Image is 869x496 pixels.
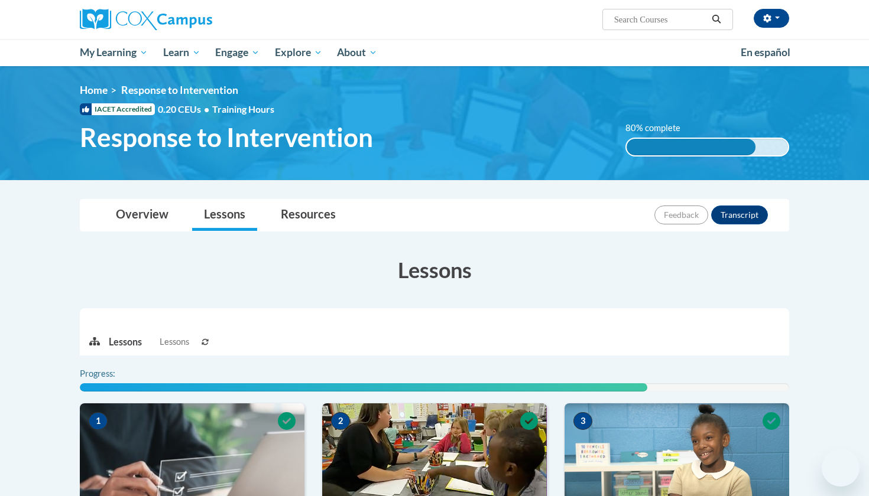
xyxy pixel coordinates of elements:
iframe: Button to launch messaging window [822,449,860,487]
label: Progress: [80,367,148,380]
a: About [330,39,385,66]
div: 80% complete [627,139,756,155]
span: En español [741,46,790,58]
label: 80% complete [625,122,693,135]
span: IACET Accredited [80,103,155,115]
span: Engage [215,45,260,60]
a: Overview [104,200,180,231]
span: • [204,103,209,115]
span: 2 [331,412,350,430]
span: Response to Intervention [80,122,373,153]
span: About [337,45,377,60]
button: Account Settings [754,9,789,28]
span: 1 [89,412,108,430]
span: 0.20 CEUs [158,103,212,116]
input: Search Courses [613,12,708,27]
a: Resources [269,200,348,231]
span: Learn [163,45,200,60]
span: My Learning [80,45,148,60]
span: Training Hours [212,103,274,115]
button: Search [708,12,725,27]
span: 3 [573,412,592,430]
a: Cox Campus [80,9,304,30]
img: Cox Campus [80,9,212,30]
p: Lessons [109,335,142,348]
div: Main menu [62,39,807,66]
a: Learn [155,39,208,66]
a: My Learning [72,39,155,66]
a: Engage [207,39,267,66]
h3: Lessons [80,255,789,285]
button: Transcript [711,205,768,224]
button: Feedback [654,205,708,224]
a: Lessons [192,200,257,231]
a: Explore [267,39,330,66]
a: En español [733,40,798,65]
span: Lessons [160,335,189,348]
span: Explore [275,45,322,60]
span: Response to Intervention [121,84,238,96]
a: Home [80,84,108,96]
